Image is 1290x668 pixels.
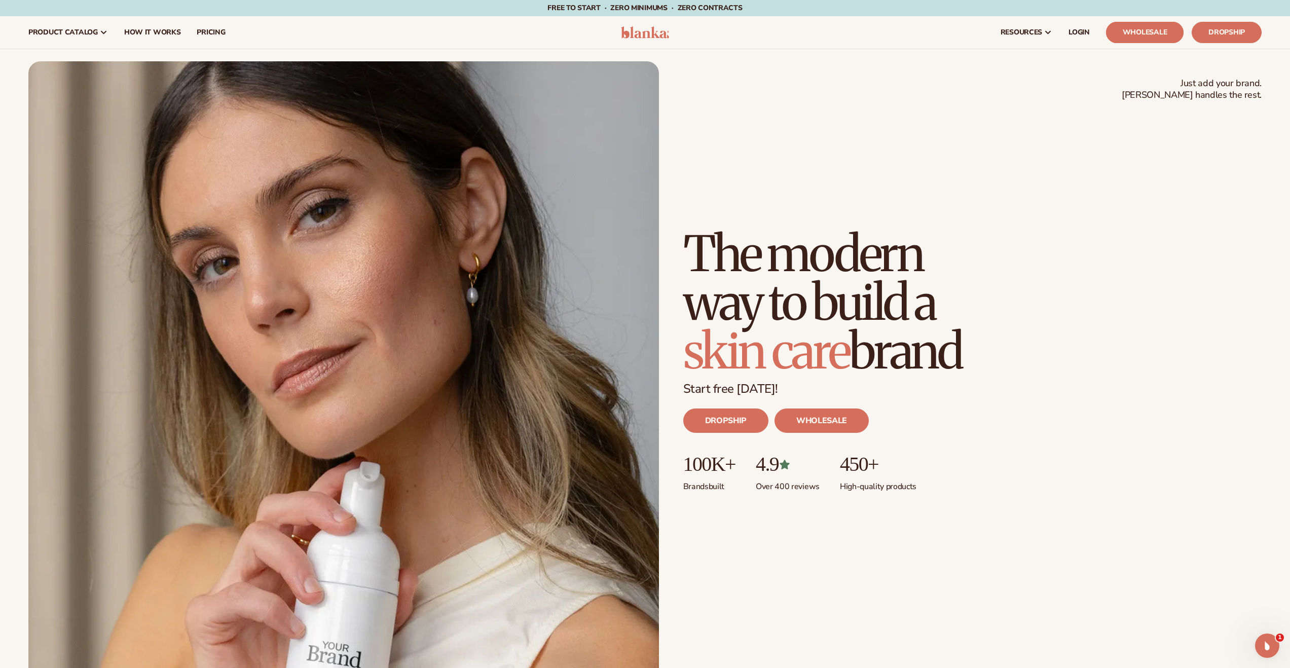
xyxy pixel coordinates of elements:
span: product catalog [28,28,98,36]
a: Dropship [1192,22,1262,43]
p: Start free [DATE]! [683,382,1262,396]
a: LOGIN [1060,16,1098,49]
a: DROPSHIP [683,409,768,433]
span: Just add your brand. [PERSON_NAME] handles the rest. [1122,78,1262,101]
a: WHOLESALE [775,409,869,433]
a: pricing [189,16,233,49]
p: 100K+ [683,453,735,475]
a: resources [992,16,1060,49]
span: resources [1001,28,1042,36]
span: pricing [197,28,225,36]
a: How It Works [116,16,189,49]
span: LOGIN [1068,28,1090,36]
img: logo [621,26,669,39]
h1: The modern way to build a brand [683,230,1008,376]
p: 450+ [840,453,916,475]
span: skin care [683,321,850,382]
p: High-quality products [840,475,916,492]
span: How It Works [124,28,181,36]
iframe: Intercom live chat [1255,634,1279,658]
a: product catalog [20,16,116,49]
span: 1 [1276,634,1284,642]
a: Wholesale [1106,22,1184,43]
p: Over 400 reviews [756,475,820,492]
p: Brands built [683,475,735,492]
p: 4.9 [756,453,820,475]
span: Free to start · ZERO minimums · ZERO contracts [547,3,742,13]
